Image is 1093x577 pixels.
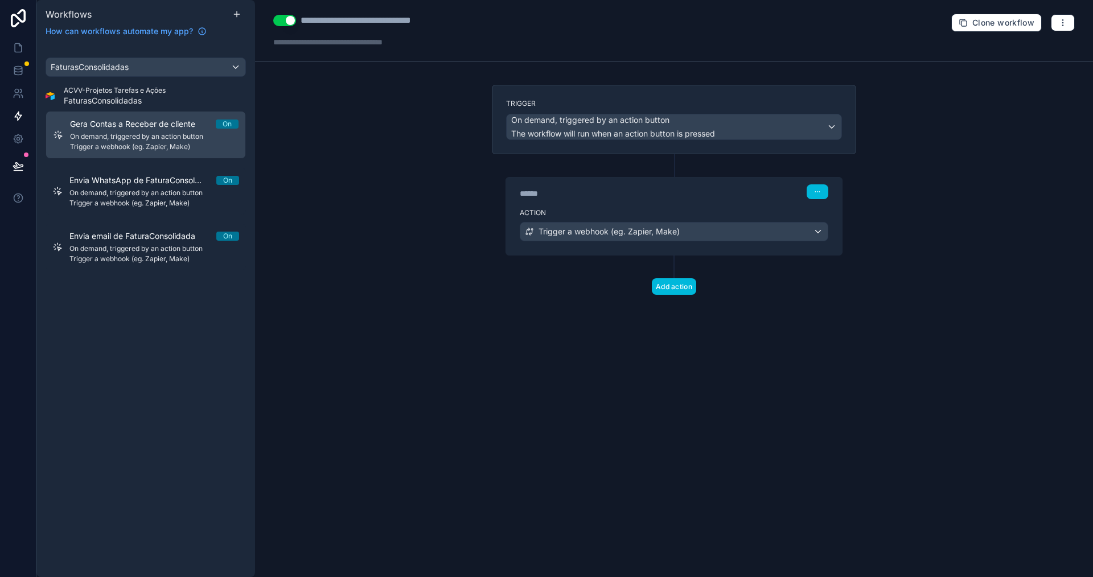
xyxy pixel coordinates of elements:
[506,99,842,108] label: Trigger
[520,222,828,241] button: Trigger a webhook (eg. Zapier, Make)
[511,129,715,138] span: The workflow will run when an action button is pressed
[539,226,680,237] span: Trigger a webhook (eg. Zapier, Make)
[511,114,669,126] span: On demand, triggered by an action button
[46,26,193,37] span: How can workflows automate my app?
[506,114,842,140] button: On demand, triggered by an action buttonThe workflow will run when an action button is pressed
[41,26,211,37] a: How can workflows automate my app?
[972,18,1034,28] span: Clone workflow
[951,14,1042,32] button: Clone workflow
[520,208,828,217] label: Action
[652,278,696,295] button: Add action
[46,9,92,20] span: Workflows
